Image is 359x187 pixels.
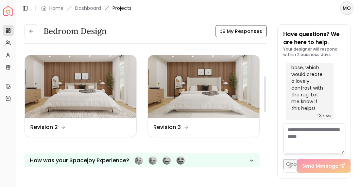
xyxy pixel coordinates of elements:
img: Spacejoy Logo [3,6,13,16]
button: My Responses [216,25,267,37]
button: MO [340,1,354,15]
div: 10:14 AM [318,112,331,119]
img: Revision 3 [148,55,259,118]
span: My Responses [227,28,262,35]
a: Spacejoy [3,6,13,16]
span: MO [341,2,353,14]
p: Have questions? We are here to help. [283,30,345,46]
dd: Revision 3 [153,123,181,131]
p: Your designer will respond within 2 business days. [283,46,345,57]
dd: Revision 2 [30,123,58,131]
a: Home [49,5,64,12]
a: Revision 2Revision 2 [24,55,137,137]
a: Dashboard [75,5,101,12]
h3: Bedroom Design [44,26,107,37]
img: Revision 2 [25,55,136,118]
button: How was your Spacejoy Experience?Feeling terribleFeeling badFeeling goodFeeling awesome [24,153,260,167]
a: Revision 3Revision 3 [148,55,260,137]
p: How was your Spacejoy Experience? [30,156,129,165]
nav: breadcrumb [41,5,132,12]
span: Projects [113,5,132,12]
